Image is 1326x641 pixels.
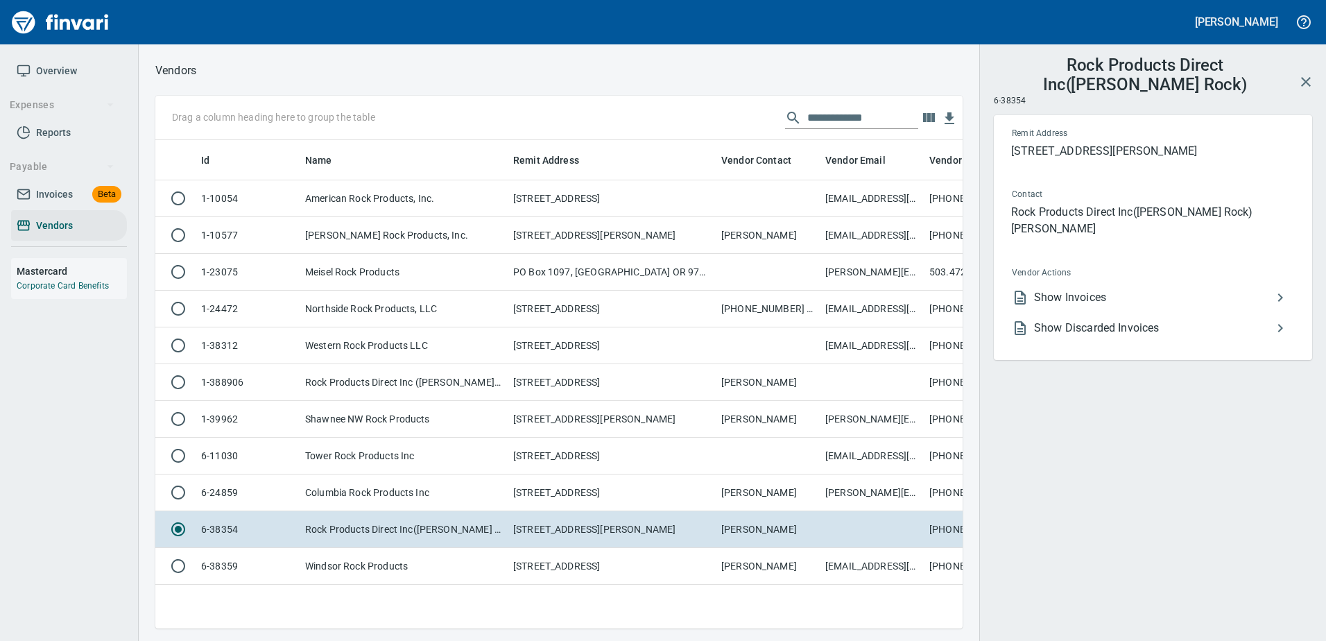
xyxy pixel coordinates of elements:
[508,475,716,511] td: [STREET_ADDRESS]
[196,327,300,364] td: 1-38312
[508,327,716,364] td: [STREET_ADDRESS]
[196,254,300,291] td: 1-23075
[508,364,716,401] td: [STREET_ADDRESS]
[508,511,716,548] td: [STREET_ADDRESS][PERSON_NAME]
[716,511,820,548] td: [PERSON_NAME]
[924,291,1028,327] td: [PHONE_NUMBER]
[924,438,1028,475] td: [PHONE_NUMBER]
[924,254,1028,291] td: 503.472.2109
[300,291,508,327] td: Northside Rock Products, LLC
[92,187,121,203] span: Beta
[513,152,579,169] span: Remit Address
[508,548,716,585] td: [STREET_ADDRESS]
[1011,221,1294,237] p: [PERSON_NAME]
[513,152,597,169] span: Remit Address
[11,55,127,87] a: Overview
[196,217,300,254] td: 1-10577
[17,264,127,279] h6: Mastercard
[1191,11,1282,33] button: [PERSON_NAME]
[924,180,1028,217] td: [PHONE_NUMBER]
[11,210,127,241] a: Vendors
[716,291,820,327] td: [PHONE_NUMBER] CORPORATE
[11,179,127,210] a: InvoicesBeta
[820,180,924,217] td: [EMAIL_ADDRESS][DOMAIN_NAME]
[820,217,924,254] td: [EMAIL_ADDRESS][DOMAIN_NAME]
[196,548,300,585] td: 6-38359
[300,217,508,254] td: [PERSON_NAME] Rock Products, Inc.
[196,364,300,401] td: 1-388906
[305,152,332,169] span: Name
[1012,266,1181,280] span: Vendor Actions
[196,401,300,438] td: 1-39962
[196,511,300,548] td: 6-38354
[508,401,716,438] td: [STREET_ADDRESS][PERSON_NAME]
[716,548,820,585] td: [PERSON_NAME]
[716,217,820,254] td: [PERSON_NAME]
[300,327,508,364] td: Western Rock Products LLC
[508,291,716,327] td: [STREET_ADDRESS]
[155,62,196,79] p: Vendors
[924,548,1028,585] td: [PHONE_NUMBER]
[918,108,939,128] button: Choose columns to display
[939,108,960,129] button: Download Table
[172,110,375,124] p: Drag a column heading here to group the table
[716,364,820,401] td: [PERSON_NAME]
[36,124,71,142] span: Reports
[1011,204,1294,221] p: Rock Products Direct Inc([PERSON_NAME] Rock)
[300,364,508,401] td: Rock Products Direct Inc ([PERSON_NAME] Rock)
[300,511,508,548] td: Rock Products Direct Inc([PERSON_NAME] Rock)
[825,152,904,169] span: Vendor Email
[924,364,1028,401] td: [PHONE_NUMBER]
[305,152,350,169] span: Name
[300,180,508,217] td: American Rock Products, Inc.
[1195,15,1278,29] h5: [PERSON_NAME]
[820,475,924,511] td: [PERSON_NAME][EMAIL_ADDRESS][DOMAIN_NAME]
[994,94,1026,108] span: 6-38354
[1012,188,1167,202] span: Contact
[196,438,300,475] td: 6-11030
[994,52,1296,94] h3: Rock Products Direct Inc([PERSON_NAME] Rock)
[4,92,120,118] button: Expenses
[508,217,716,254] td: [STREET_ADDRESS][PERSON_NAME]
[36,217,73,234] span: Vendors
[820,438,924,475] td: [EMAIL_ADDRESS][DOMAIN_NAME]
[508,180,716,217] td: [STREET_ADDRESS]
[825,152,886,169] span: Vendor Email
[10,96,114,114] span: Expenses
[508,438,716,475] td: [STREET_ADDRESS]
[300,254,508,291] td: Meisel Rock Products
[201,152,227,169] span: Id
[196,291,300,327] td: 1-24472
[929,152,1011,169] span: Vendor Phone
[924,475,1028,511] td: [PHONE_NUMBER]
[196,180,300,217] td: 1-10054
[196,475,300,511] td: 6-24859
[8,6,112,39] img: Finvari
[300,475,508,511] td: Columbia Rock Products Inc
[155,62,196,79] nav: breadcrumb
[300,401,508,438] td: Shawnee NW Rock Products
[924,327,1028,364] td: [PHONE_NUMBER]
[1034,289,1272,306] span: Show Invoices
[1011,143,1294,160] p: [STREET_ADDRESS][PERSON_NAME]
[4,154,120,180] button: Payable
[1034,320,1272,336] span: Show Discarded Invoices
[508,254,716,291] td: PO Box 1097, [GEOGRAPHIC_DATA] OR 97070 US
[820,254,924,291] td: [PERSON_NAME][EMAIL_ADDRESS][DOMAIN_NAME]
[929,152,993,169] span: Vendor Phone
[721,152,791,169] span: Vendor Contact
[11,117,127,148] a: Reports
[36,186,73,203] span: Invoices
[716,475,820,511] td: [PERSON_NAME]
[820,548,924,585] td: [EMAIL_ADDRESS][DOMAIN_NAME]
[201,152,209,169] span: Id
[924,511,1028,548] td: [PHONE_NUMBER]
[721,152,809,169] span: Vendor Contact
[820,401,924,438] td: [PERSON_NAME][EMAIL_ADDRESS][DOMAIN_NAME]
[820,291,924,327] td: [EMAIL_ADDRESS][DOMAIN_NAME]
[36,62,77,80] span: Overview
[716,401,820,438] td: [PERSON_NAME]
[820,327,924,364] td: [EMAIL_ADDRESS][DOMAIN_NAME]
[17,281,109,291] a: Corporate Card Benefits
